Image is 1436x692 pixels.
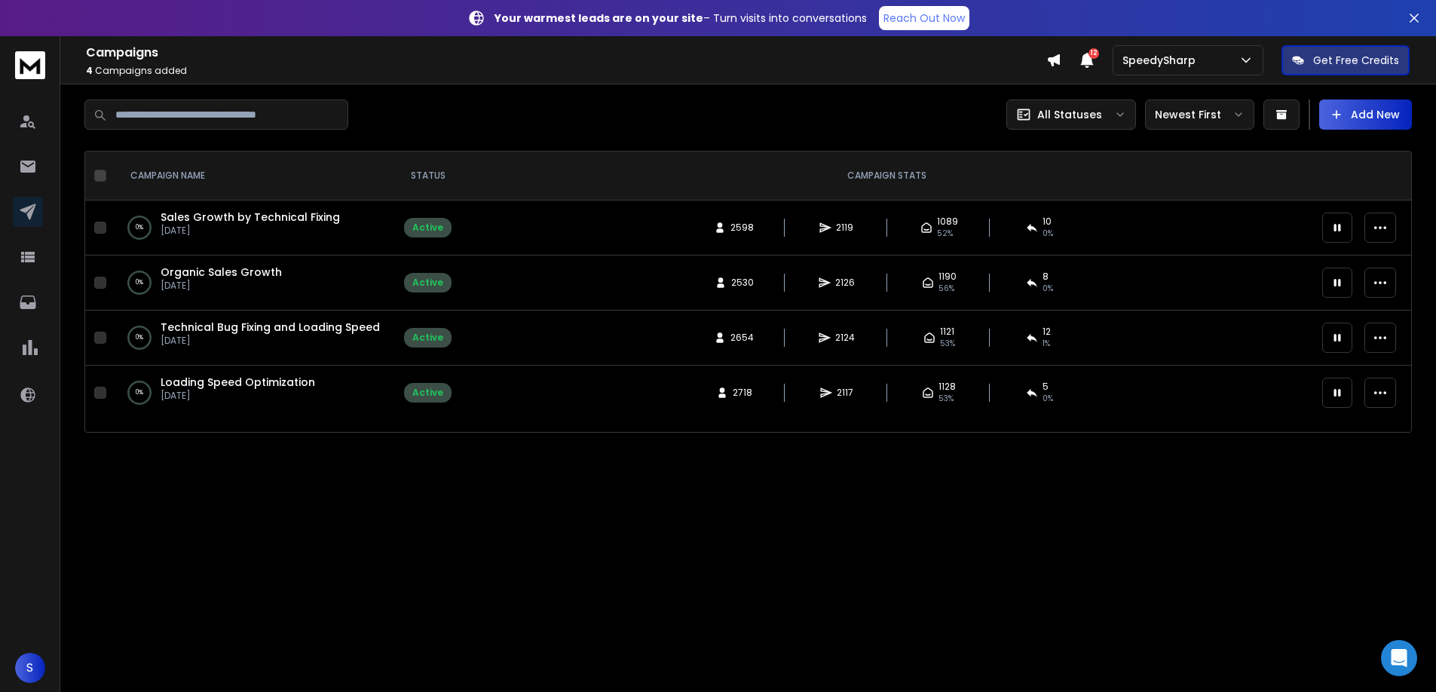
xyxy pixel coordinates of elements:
[733,387,752,399] span: 2718
[161,320,380,335] a: Technical Bug Fixing and Loading Speed
[837,387,853,399] span: 2117
[938,283,954,295] span: 56 %
[1043,271,1049,283] span: 8
[937,216,958,228] span: 1089
[1319,100,1412,130] button: Add New
[1043,228,1053,240] span: 0 %
[835,277,855,289] span: 2126
[412,332,443,344] div: Active
[937,228,953,240] span: 52 %
[112,152,395,201] th: CAMPAIGN NAME
[835,332,855,344] span: 2124
[731,277,754,289] span: 2530
[86,65,1046,77] p: Campaigns added
[112,201,395,256] td: 0%Sales Growth by Technical Fixing[DATE]
[938,271,957,283] span: 1190
[136,220,143,235] p: 0 %
[112,366,395,421] td: 0%Loading Speed Optimization[DATE]
[1313,53,1399,68] p: Get Free Credits
[1122,53,1202,68] p: SpeedySharp
[836,222,853,234] span: 2119
[1043,283,1053,295] span: 0 %
[1145,100,1254,130] button: Newest First
[161,335,380,347] p: [DATE]
[161,280,282,292] p: [DATE]
[136,275,143,290] p: 0 %
[15,653,45,683] button: S
[494,11,703,26] strong: Your warmest leads are on your site
[161,265,282,280] a: Organic Sales Growth
[940,326,954,338] span: 1121
[161,375,315,390] a: Loading Speed Optimization
[1381,640,1417,676] div: Open Intercom Messenger
[15,51,45,79] img: logo
[461,152,1313,201] th: CAMPAIGN STATS
[883,11,965,26] p: Reach Out Now
[730,332,754,344] span: 2654
[412,277,443,289] div: Active
[161,225,340,237] p: [DATE]
[940,338,955,350] span: 53 %
[1043,381,1049,393] span: 5
[1043,338,1050,350] span: 1 %
[136,385,143,400] p: 0 %
[112,256,395,311] td: 0%Organic Sales Growth[DATE]
[1037,107,1102,122] p: All Statuses
[412,222,443,234] div: Active
[1088,48,1099,59] span: 12
[1043,326,1051,338] span: 12
[161,390,315,402] p: [DATE]
[730,222,754,234] span: 2598
[86,44,1046,62] h1: Campaigns
[395,152,461,201] th: STATUS
[494,11,867,26] p: – Turn visits into conversations
[1043,216,1052,228] span: 10
[412,387,443,399] div: Active
[136,330,143,345] p: 0 %
[161,210,340,225] a: Sales Growth by Technical Fixing
[112,311,395,366] td: 0%Technical Bug Fixing and Loading Speed[DATE]
[1281,45,1410,75] button: Get Free Credits
[86,64,93,77] span: 4
[879,6,969,30] a: Reach Out Now
[1043,393,1053,405] span: 0 %
[938,393,954,405] span: 53 %
[938,381,956,393] span: 1128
